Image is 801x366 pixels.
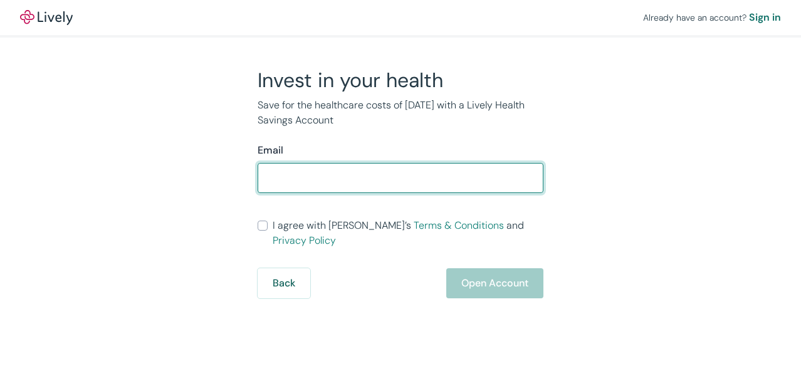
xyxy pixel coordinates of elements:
a: Terms & Conditions [414,219,504,232]
div: Already have an account? [643,10,781,25]
label: Email [258,143,283,158]
p: Save for the healthcare costs of [DATE] with a Lively Health Savings Account [258,98,543,128]
span: I agree with [PERSON_NAME]’s and [273,218,543,248]
h2: Invest in your health [258,68,543,93]
a: Privacy Policy [273,234,336,247]
img: Lively [20,10,73,25]
a: Sign in [749,10,781,25]
a: LivelyLively [20,10,73,25]
button: Back [258,268,310,298]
